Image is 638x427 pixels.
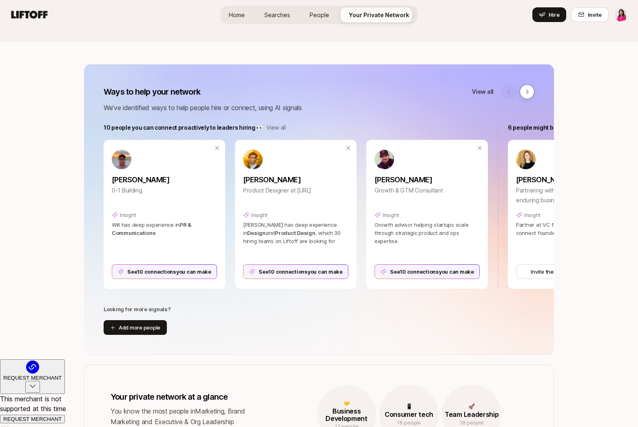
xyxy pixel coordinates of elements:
[275,230,315,236] span: Product Design
[104,305,171,313] p: Looking for more signals?
[112,221,179,228] span: Will has deep experience in
[508,123,582,133] p: 6 people might be hiring 🌱
[104,320,167,335] button: Add more people
[342,7,416,22] a: Your Private Network
[571,7,609,22] button: Invite
[472,87,494,97] a: View all
[251,211,268,219] p: Insight
[614,7,628,22] button: Emma Frane
[243,221,337,236] span: [PERSON_NAME] has deep experience in
[374,169,480,186] a: [PERSON_NAME]
[120,211,136,219] p: Insight
[588,11,602,19] span: Invite
[112,186,217,195] p: 0-1 Building
[104,102,534,113] p: We’ve identified ways to help people hire or connect, using AI signals
[532,7,566,22] button: Hire
[349,11,409,19] span: Your Private Network
[516,264,621,279] button: Invite them to hire on Liftoff
[516,169,621,186] a: [PERSON_NAME]
[104,123,263,133] p: 10 people you can connect proactively to leaders hiring 👀
[112,150,131,169] img: ACg8ocJgLS4_X9rs-p23w7LExaokyEoWgQo9BGx67dOfttGDosg=s160-c
[112,221,191,236] span: PR & Communications
[374,174,480,186] p: [PERSON_NAME]
[229,11,245,19] span: Home
[247,230,265,236] span: Design
[524,211,541,219] p: Insight
[516,221,603,236] span: Partner at VC firm with potential to connect founders and talent
[264,11,290,19] span: Searches
[614,8,628,22] img: Emma Frane
[374,186,480,195] p: Growth & GTM Consultant
[112,169,217,186] a: [PERSON_NAME]
[516,150,536,169] img: f4510198_47c3_4aa1_a56c_f8c503e0bab8.jpg
[516,186,621,205] p: Partnering with founders to build enduring businesses
[112,174,217,186] p: [PERSON_NAME]
[104,86,200,97] p: Ways to help your network
[266,123,286,133] a: View all
[266,230,275,236] span: and
[516,174,621,186] p: [PERSON_NAME]
[243,169,348,186] a: [PERSON_NAME]
[374,150,394,169] img: a305352e_9152_435c_beb7_acc83ec683c2.jpg
[258,7,297,22] a: Searches
[383,211,399,219] p: Insight
[374,221,468,244] span: Growth advisor helping startups scale through strategic product and ops expertise
[243,150,263,169] img: c749752d_5ea4_4c6b_8935_6918de9c0300.jpg
[310,11,329,19] span: People
[243,174,348,186] p: [PERSON_NAME]
[222,7,251,22] a: Home
[303,7,336,22] a: People
[549,11,560,19] span: Hire
[243,186,348,195] p: Product Designer at [URL]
